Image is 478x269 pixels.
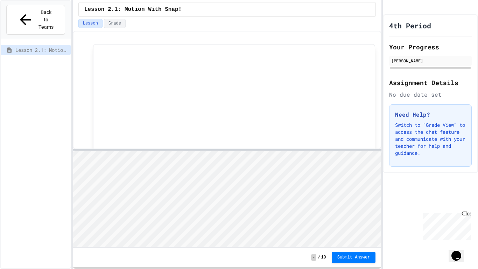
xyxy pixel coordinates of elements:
span: - [311,254,316,261]
button: Submit Answer [332,252,376,263]
span: Submit Answer [337,255,370,260]
iframe: Snap! Programming Environment [73,151,381,247]
div: No due date set [389,90,472,99]
h3: Need Help? [395,110,466,119]
iframe: chat widget [420,211,471,240]
iframe: chat widget [449,241,471,262]
span: / [318,255,320,260]
span: Lesson 2.1: Motion With Snap! [84,5,182,14]
p: Switch to "Grade View" to access the chat feature and communicate with your teacher for help and ... [395,122,466,157]
button: Back to Teams [6,5,65,35]
button: Lesson [78,19,103,28]
span: 10 [321,255,326,260]
h2: Your Progress [389,42,472,52]
div: Chat with us now!Close [3,3,48,44]
span: Lesson 2.1: Motion With Snap! [15,46,68,54]
button: Grade [104,19,126,28]
span: Back to Teams [38,9,54,31]
h1: 4th Period [389,21,431,30]
div: [PERSON_NAME] [391,57,470,64]
h2: Assignment Details [389,78,472,88]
